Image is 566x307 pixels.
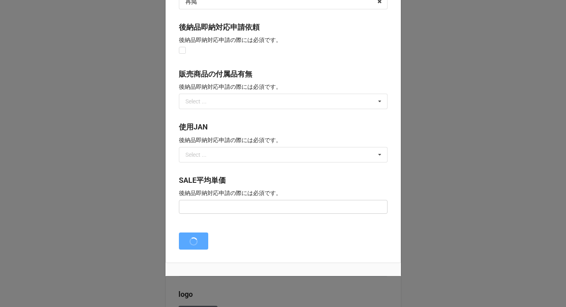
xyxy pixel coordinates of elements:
p: 後納品即納対応申請の際には必須です。 [179,189,388,197]
div: Select ... [185,99,207,104]
label: 使用JAN [179,121,208,133]
label: 販売商品の付属品有無 [179,68,252,80]
label: 後納品即納対応申請依頼 [179,22,260,33]
label: SALE平均単価 [179,175,226,186]
div: Select ... [185,152,207,158]
p: 後納品即納対応申請の際には必須です。 [179,36,388,44]
p: 後納品即納対応申請の際には必須です。 [179,136,388,144]
p: 後納品即納対応申請の際には必須です。 [179,83,388,91]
